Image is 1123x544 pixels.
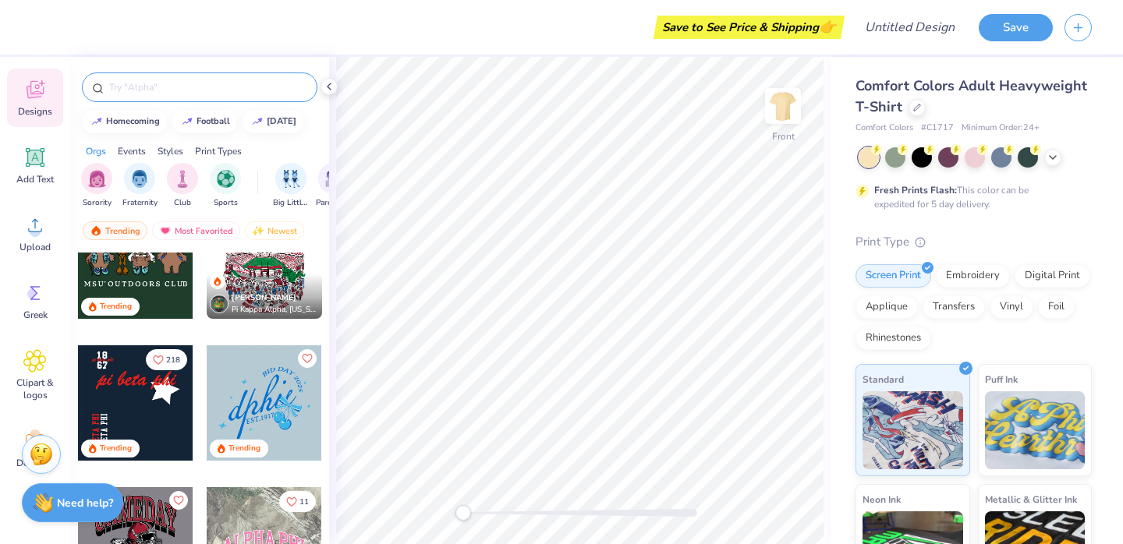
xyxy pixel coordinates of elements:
img: newest.gif [252,225,264,236]
div: Rhinestones [856,327,931,350]
div: Trending [228,443,260,454]
span: Parent's Weekend [316,197,352,209]
span: Fraternity [122,197,158,209]
span: [PERSON_NAME] [232,292,296,303]
img: Fraternity Image [131,170,148,188]
span: Puff Ink [985,371,1018,387]
span: Pi Kappa Alpha, [US_STATE][GEOGRAPHIC_DATA] [232,304,316,316]
div: filter for Fraternity [122,163,158,209]
button: Like [298,349,317,368]
div: Transfers [923,295,985,319]
div: filter for Big Little Reveal [273,163,309,209]
div: Styles [158,144,183,158]
span: Comfort Colors [856,122,913,135]
img: trending.gif [90,225,102,236]
img: Front [767,90,799,122]
img: trend_line.gif [90,117,103,126]
span: Neon Ink [863,491,901,507]
div: homecoming [106,117,160,125]
button: filter button [167,163,198,209]
img: Sorority Image [88,170,106,188]
div: Applique [856,295,918,319]
img: Sports Image [217,170,235,188]
img: Big Little Reveal Image [282,170,299,188]
div: Trending [100,443,132,454]
div: Trending [83,221,147,240]
div: halloween [267,117,296,125]
span: Designs [18,105,52,118]
div: filter for Sports [210,163,241,209]
img: trend_line.gif [251,117,264,126]
img: Puff Ink [985,391,1086,469]
span: Decorate [16,457,54,469]
div: Print Type [856,233,1092,251]
span: 11 [299,498,309,506]
div: Screen Print [856,264,931,288]
span: Sports [214,197,238,209]
div: This color can be expedited for 5 day delivery. [874,183,1066,211]
div: Newest [245,221,304,240]
span: Add Text [16,173,54,185]
div: Orgs [86,144,106,158]
div: filter for Sorority [81,163,112,209]
img: Parent's Weekend Image [325,170,343,188]
button: [DATE] [243,110,303,133]
span: Club [174,197,191,209]
div: filter for Club [167,163,198,209]
div: Trending [100,301,132,313]
strong: Need help? [57,496,113,510]
button: football [172,110,237,133]
div: football [197,117,230,125]
span: Metallic & Glitter Ink [985,491,1077,507]
span: Upload [19,241,51,253]
span: 218 [166,356,180,364]
img: Standard [863,391,963,469]
button: filter button [122,163,158,209]
button: filter button [81,163,112,209]
span: 👉 [819,17,836,36]
div: Events [118,144,146,158]
span: Minimum Order: 24 + [962,122,1040,135]
button: Like [146,349,187,370]
input: Untitled Design [852,12,967,43]
div: Print Types [195,144,242,158]
div: Accessibility label [455,505,471,521]
input: Try "Alpha" [108,79,307,95]
img: Club Image [174,170,191,188]
span: Sorority [83,197,112,209]
button: filter button [210,163,241,209]
button: Like [279,491,316,512]
div: Foil [1038,295,1075,319]
div: filter for Parent's Weekend [316,163,352,209]
img: trend_line.gif [181,117,193,126]
button: Save [979,14,1053,41]
button: Like [169,491,188,510]
button: filter button [316,163,352,209]
span: Greek [23,309,48,321]
div: Front [772,129,795,143]
span: # C1717 [921,122,954,135]
div: Embroidery [936,264,1010,288]
span: Big Little Reveal [273,197,309,209]
strong: Fresh Prints Flash: [874,184,957,196]
button: homecoming [82,110,167,133]
button: filter button [273,163,309,209]
span: Clipart & logos [9,376,61,401]
div: Save to See Price & Shipping [657,16,841,39]
img: most_fav.gif [159,225,172,236]
div: Digital Print [1015,264,1090,288]
span: Standard [863,371,904,387]
span: Comfort Colors Adult Heavyweight T-Shirt [856,76,1087,116]
div: Vinyl [990,295,1033,319]
div: Most Favorited [152,221,240,240]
